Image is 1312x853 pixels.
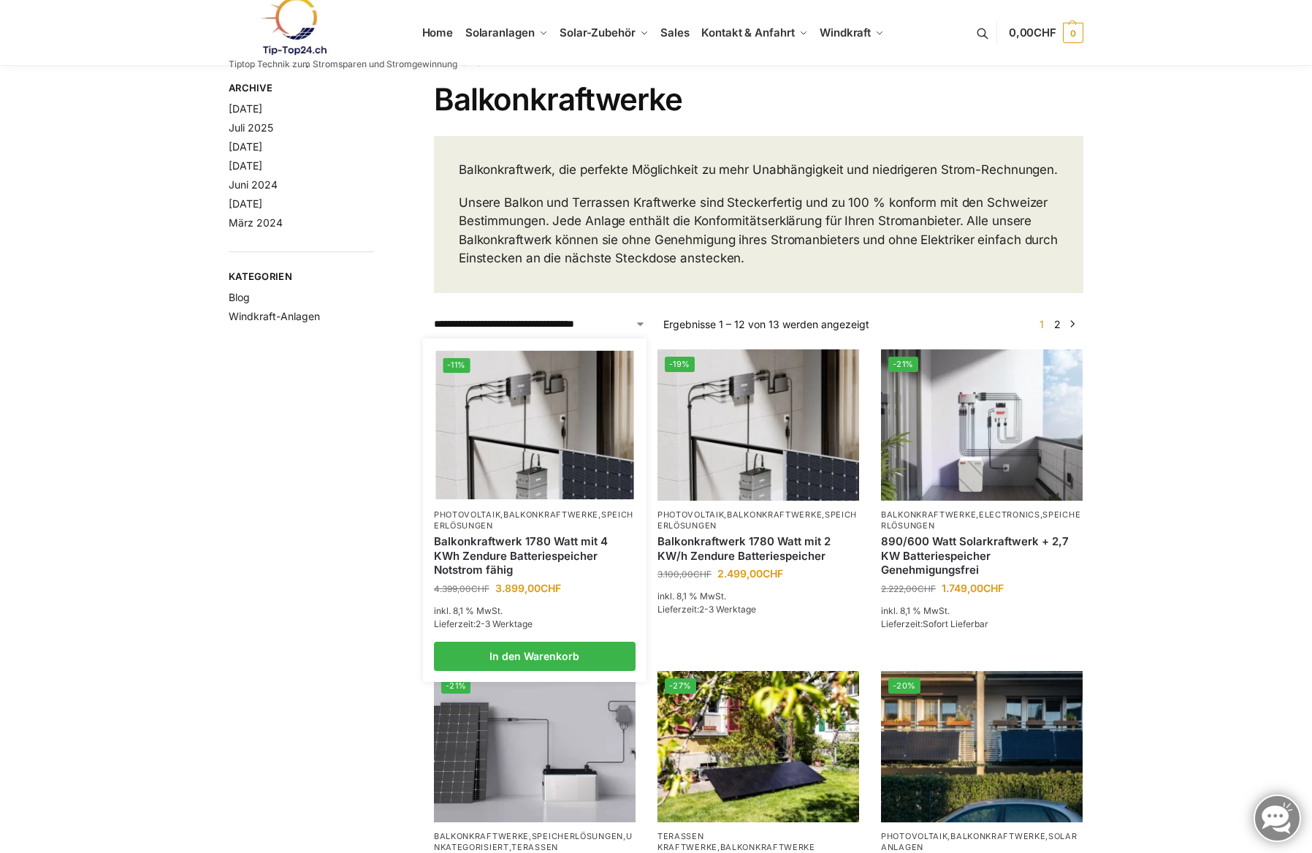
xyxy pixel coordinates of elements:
[942,582,1004,594] bdi: 1.749,00
[435,350,633,498] a: -11%Zendure-solar-flow-Batteriespeicher für Balkonkraftwerke
[1067,316,1078,332] a: →
[229,140,262,153] a: [DATE]
[657,671,859,822] a: -27%Steckerkraftwerk 890/600 Watt, mit Ständer für Terrasse inkl. Lieferung
[657,604,756,615] span: Lieferzeit:
[881,349,1083,501] img: Steckerkraftwerk mit 2,7kwh-Speicher
[720,842,815,852] a: Balkonkraftwerke
[374,82,383,98] button: Close filters
[1036,318,1048,330] span: Seite 1
[435,350,633,498] img: Zendure-solar-flow-Batteriespeicher für Balkonkraftwerke
[434,509,636,532] p: , ,
[657,569,712,580] bdi: 3.100,00
[881,831,1078,852] a: Solaranlagen
[657,349,859,501] a: -19%Zendure-solar-flow-Batteriespeicher für Balkonkraftwerke
[657,590,859,603] p: inkl. 8,1 % MwSt.
[532,831,623,841] a: Speicherlösungen
[434,509,633,531] a: Speicherlösungen
[657,509,859,532] p: , ,
[459,161,1059,180] p: Balkonkraftwerk, die perfekte Möglichkeit zu mehr Unabhängigkeit und niedrigeren Strom-Rechnungen.
[229,270,374,284] span: Kategorien
[434,316,646,332] select: Shop-Reihenfolge
[229,291,250,303] a: Blog
[881,671,1083,822] a: -20%2 Balkonkraftwerke
[434,642,636,671] a: In den Warenkorb legen: „Balkonkraftwerk 1780 Watt mit 4 KWh Zendure Batteriespeicher Notstrom fä...
[950,831,1045,841] a: Balkonkraftwerke
[434,604,636,618] p: inkl. 8,1 % MwSt.
[1009,26,1056,39] span: 0,00
[434,831,633,852] a: Unkategorisiert
[881,534,1083,577] a: 890/600 Watt Solarkraftwerk + 2,7 KW Batteriespeicher Genehmigungsfrei
[229,81,374,96] span: Archive
[881,831,947,841] a: Photovoltaik
[434,671,636,822] img: ASE 1000 Batteriespeicher
[918,583,936,594] span: CHF
[1063,23,1083,43] span: 0
[1031,316,1083,332] nav: Produkt-Seitennummerierung
[459,194,1059,268] p: Unsere Balkon und Terrassen Kraftwerke sind Steckerfertig und zu 100 % konform mit den Schweizer ...
[881,509,1083,532] p: , ,
[495,582,561,594] bdi: 3.899,00
[1034,26,1056,39] span: CHF
[1009,11,1083,55] a: 0,00CHF 0
[983,582,1004,594] span: CHF
[229,310,320,322] a: Windkraft-Anlagen
[881,671,1083,822] img: 2 Balkonkraftwerke
[657,509,857,531] a: Speicherlösungen
[923,618,988,629] span: Sofort Lieferbar
[727,509,822,520] a: Balkonkraftwerke
[881,604,1083,618] p: inkl. 8,1 % MwSt.
[693,569,712,580] span: CHF
[660,26,690,39] span: Sales
[476,618,533,629] span: 2-3 Werktage
[465,26,535,39] span: Solaranlagen
[763,567,783,580] span: CHF
[699,604,756,615] span: 2-3 Werktage
[229,102,262,115] a: [DATE]
[434,509,500,520] a: Photovoltaik
[434,831,529,841] a: Balkonkraftwerke
[229,178,278,191] a: Juni 2024
[657,534,859,563] a: Balkonkraftwerk 1780 Watt mit 2 KW/h Zendure Batteriespeicher
[434,618,533,629] span: Lieferzeit:
[657,831,717,852] a: Terassen Kraftwerke
[434,583,489,594] bdi: 4.399,00
[881,583,936,594] bdi: 2.222,00
[434,534,636,577] a: Balkonkraftwerk 1780 Watt mit 4 KWh Zendure Batteriespeicher Notstrom fähig
[881,618,988,629] span: Lieferzeit:
[229,197,262,210] a: [DATE]
[881,509,1080,531] a: Speicherlösungen
[1050,318,1064,330] a: Seite 2
[881,349,1083,501] a: -21%Steckerkraftwerk mit 2,7kwh-Speicher
[657,671,859,822] img: Steckerkraftwerk 890/600 Watt, mit Ständer für Terrasse inkl. Lieferung
[229,121,273,134] a: Juli 2025
[657,349,859,501] img: Zendure-solar-flow-Batteriespeicher für Balkonkraftwerke
[471,583,489,594] span: CHF
[434,81,1083,118] h1: Balkonkraftwerke
[541,582,561,594] span: CHF
[503,509,598,520] a: Balkonkraftwerke
[820,26,871,39] span: Windkraft
[663,316,869,332] p: Ergebnisse 1 – 12 von 13 werden angezeigt
[229,216,283,229] a: März 2024
[229,60,457,69] p: Tiptop Technik zum Stromsparen und Stromgewinnung
[657,509,724,520] a: Photovoltaik
[717,567,783,580] bdi: 2.499,00
[701,26,794,39] span: Kontakt & Anfahrt
[979,509,1040,520] a: Electronics
[434,671,636,822] a: -21%ASE 1000 Batteriespeicher
[560,26,636,39] span: Solar-Zubehör
[229,159,262,172] a: [DATE]
[881,509,976,520] a: Balkonkraftwerke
